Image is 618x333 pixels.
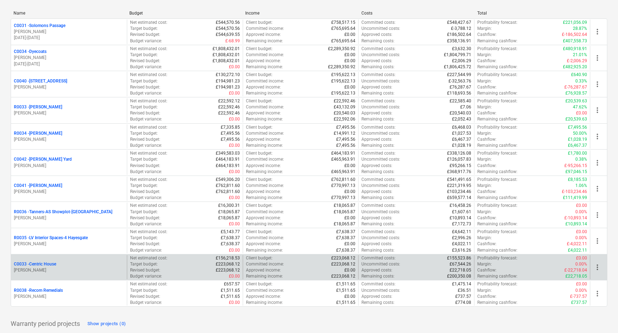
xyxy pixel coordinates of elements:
p: Cashflow : [477,58,496,64]
p: Remaining income : [246,64,283,70]
p: £22,592.46 [218,110,240,116]
p: Approved income : [246,84,281,90]
p: £1,028.19 [568,136,587,143]
p: Budget variance : [130,195,162,201]
p: £6,467.37 [452,136,471,143]
p: £130,272.10 [216,72,240,78]
p: Client budget : [246,20,273,26]
p: Revised budget : [130,84,160,90]
p: Approved costs : [361,215,392,221]
p: £-103,234.46 [562,189,587,195]
p: Budget variance : [130,143,162,149]
p: Profitability forecast : [477,177,517,183]
p: Profitability forecast : [477,124,517,130]
p: £126,057.83 [447,156,471,162]
p: Remaining costs : [361,64,394,70]
p: Revised budget : [130,32,160,38]
p: Cashflow : [477,84,496,90]
p: C0034 - Dyecoats [14,49,47,55]
p: £18,065.87 [218,209,240,215]
p: Client budget : [246,72,273,78]
p: £1,806,425.72 [444,64,471,70]
p: £762,811.60 [331,177,355,183]
p: £18,065.87 [334,203,355,209]
p: C0042 - [PERSON_NAME] Yard [14,156,72,162]
p: Remaining income : [246,169,283,175]
p: Approved costs : [361,136,392,143]
span: more_vert [593,106,602,114]
p: £480,918.91 [563,46,587,52]
p: £0.00 [229,64,240,70]
p: C0033 - Centric House [14,261,56,267]
p: £0.00 [576,203,587,209]
p: £8,185.53 [568,177,587,183]
div: R0036 -Tanners-AS Showplot-[GEOGRAPHIC_DATA][PERSON_NAME] [14,209,124,221]
p: R0033 - [PERSON_NAME] [14,104,62,110]
p: £6,468.03 [452,124,471,130]
p: Approved costs : [361,84,392,90]
div: R0034 -[PERSON_NAME][PERSON_NAME] [14,130,124,143]
p: £2,289,350.92 [328,46,355,52]
p: Margin : [477,209,492,215]
p: £544,639.55 [216,32,240,38]
p: Remaining costs : [361,38,394,44]
p: Target budget : [130,78,158,84]
p: Net estimated cost : [130,46,167,52]
p: Approved costs : [361,163,392,169]
p: £2,006.29 [452,58,471,64]
p: £7,495.56 [336,143,355,149]
p: £194,981.23 [216,78,240,84]
div: R0038 -Recom Remedials[PERSON_NAME] [14,288,124,300]
p: £762,811.60 [216,189,240,195]
p: [PERSON_NAME] [14,110,124,116]
p: £221,319.95 [447,183,471,189]
p: Remaining income : [246,90,283,96]
p: Committed costs : [361,150,396,156]
p: 0.33% [575,78,587,84]
p: Budget variance : [130,64,162,70]
p: Margin : [477,26,492,32]
p: £762,811.60 [216,183,240,189]
p: Revised budget : [130,58,160,64]
p: Margin : [477,156,492,162]
p: Remaining costs : [361,116,394,122]
p: Committed costs : [361,20,396,26]
p: Remaining costs : [361,195,394,201]
p: Margin : [477,52,492,58]
p: C0040 - [STREET_ADDRESS] [14,78,67,84]
p: £0.00 [344,189,355,195]
p: £18,065.87 [334,209,355,215]
p: Budget variance : [130,116,162,122]
p: Net estimated cost : [130,20,167,26]
p: Revised budget : [130,163,160,169]
p: £7,495.56 [336,124,355,130]
p: Target budget : [130,209,158,215]
p: £-76,287.67 [564,84,587,90]
p: £541,491.65 [447,177,471,183]
p: £22,592.12 [218,98,240,104]
p: Remaining cashflow : [477,90,517,96]
p: Target budget : [130,26,158,32]
p: £0.00 [229,169,240,175]
p: £76,287.67 [450,84,471,90]
p: Remaining cashflow : [477,64,517,70]
p: £16,458.26 [450,203,471,209]
p: Target budget : [130,183,158,189]
p: 0.38% [575,156,587,162]
p: £465,963.91 [331,169,355,175]
p: £103,234.46 [447,189,471,195]
p: £-68.99 [225,38,240,44]
p: £1,028.19 [452,143,471,149]
p: [PERSON_NAME] [14,84,124,90]
p: Cashflow : [477,163,496,169]
p: Profitability forecast : [477,72,517,78]
p: Target budget : [130,156,158,162]
div: R0033 -[PERSON_NAME][PERSON_NAME] [14,104,124,116]
p: £338,126.08 [447,150,471,156]
p: £0.00 [229,195,240,201]
div: Name [14,11,124,16]
span: more_vert [593,237,602,245]
div: C0042 -[PERSON_NAME] Yard[PERSON_NAME] [14,156,124,168]
p: Approved income : [246,163,281,169]
p: Committed income : [246,156,284,162]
